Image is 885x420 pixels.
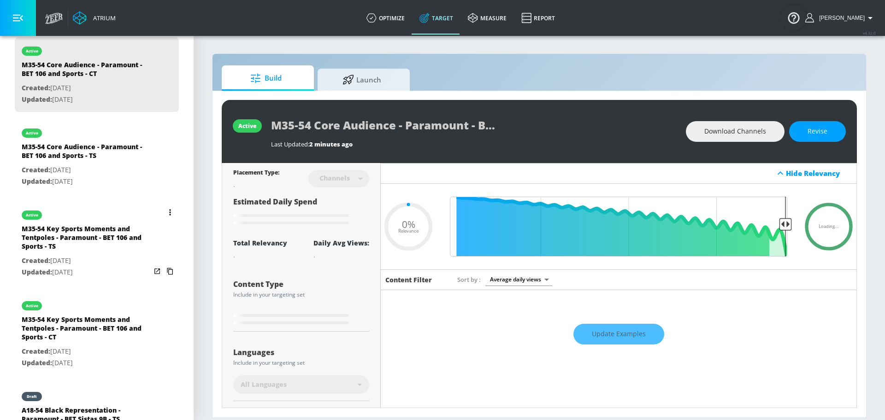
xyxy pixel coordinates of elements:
p: [DATE] [22,346,151,357]
span: Updated: [22,95,52,104]
div: Last Updated: [271,140,677,148]
p: [DATE] [22,94,151,105]
div: Channels [315,174,354,182]
a: Atrium [73,11,116,25]
div: Average daily views [485,273,552,286]
span: Relevance [398,229,419,233]
span: Sort by [457,275,481,284]
div: Include in your targeting set [233,292,369,297]
div: M35-54 Key Sports Moments and Tentpoles - Paramount - BET 106 and Sports - TS [22,224,151,255]
div: active [26,303,38,308]
span: 2 minutes ago [309,140,353,148]
div: Hide Relevancy [381,163,856,184]
div: activeM35-54 Key Sports Moments and Tentpoles - Paramount - BET 106 and Sports - TSCreated:[DATE]... [15,201,179,285]
span: login as: samantha.yip@zefr.com [815,15,865,21]
a: Report [514,1,562,35]
span: Created: [22,83,50,92]
button: Copy Targeting Set Link [164,265,177,278]
div: M35-54 Key Sports Moments and Tentpoles - Paramount - BET 106 and Sports - CT [22,315,151,346]
div: activeM35-54 Key Sports Moments and Tentpoles - Paramount - BET 106 and Sports - CTCreated:[DATE]... [15,292,179,375]
div: active [26,49,38,53]
span: Revise [808,126,827,137]
div: activeM35-54 Core Audience - Paramount - BET 106 and Sports - CTCreated:[DATE]Updated:[DATE] [15,37,179,112]
div: activeM35-54 Core Audience - Paramount - BET 106 and Sports - TSCreated:[DATE]Updated:[DATE] [15,119,179,194]
p: [DATE] [22,82,151,94]
div: All Languages [233,375,369,394]
button: Open Resource Center [781,5,807,30]
a: measure [460,1,514,35]
button: Revise [789,121,846,142]
span: Updated: [22,268,52,276]
div: Atrium [89,14,116,22]
span: Estimated Daily Spend [233,197,317,207]
div: Estimated Daily Spend [233,197,369,227]
span: v 4.32.0 [863,30,876,35]
div: Include in your targeting set [233,360,369,366]
a: Target [412,1,460,35]
span: Build [231,67,301,89]
p: [DATE] [22,164,151,176]
p: [DATE] [22,267,151,278]
div: Placement Type: [233,169,279,178]
div: Daily Avg Views: [313,239,369,247]
div: M35-54 Core Audience - Paramount - BET 106 and Sports - CT [22,60,151,82]
span: All Languages [241,380,287,389]
p: [DATE] [22,357,151,369]
div: draft [27,394,37,399]
p: [DATE] [22,176,151,187]
span: Created: [22,256,50,265]
span: Created: [22,165,50,174]
div: active [26,213,38,217]
div: Hide Relevancy [786,169,851,178]
span: 0% [402,219,415,229]
div: active [26,131,38,135]
button: Download Channels [686,121,785,142]
h6: Content Filter [385,275,432,284]
div: Languages [233,349,369,356]
div: Content Type [233,280,369,288]
input: Final Threshold [445,197,792,257]
p: [DATE] [22,255,151,267]
span: Updated: [22,358,52,367]
span: Updated: [22,177,52,186]
button: Open in new window [151,265,164,278]
span: Loading... [819,224,839,229]
div: M35-54 Core Audience - Paramount - BET 106 and Sports - TS [22,142,151,164]
div: active [238,122,256,130]
button: [PERSON_NAME] [805,12,876,23]
span: Launch [327,69,397,91]
div: Total Relevancy [233,239,287,247]
span: Created: [22,347,50,356]
a: optimize [359,1,412,35]
span: Download Channels [704,126,766,137]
